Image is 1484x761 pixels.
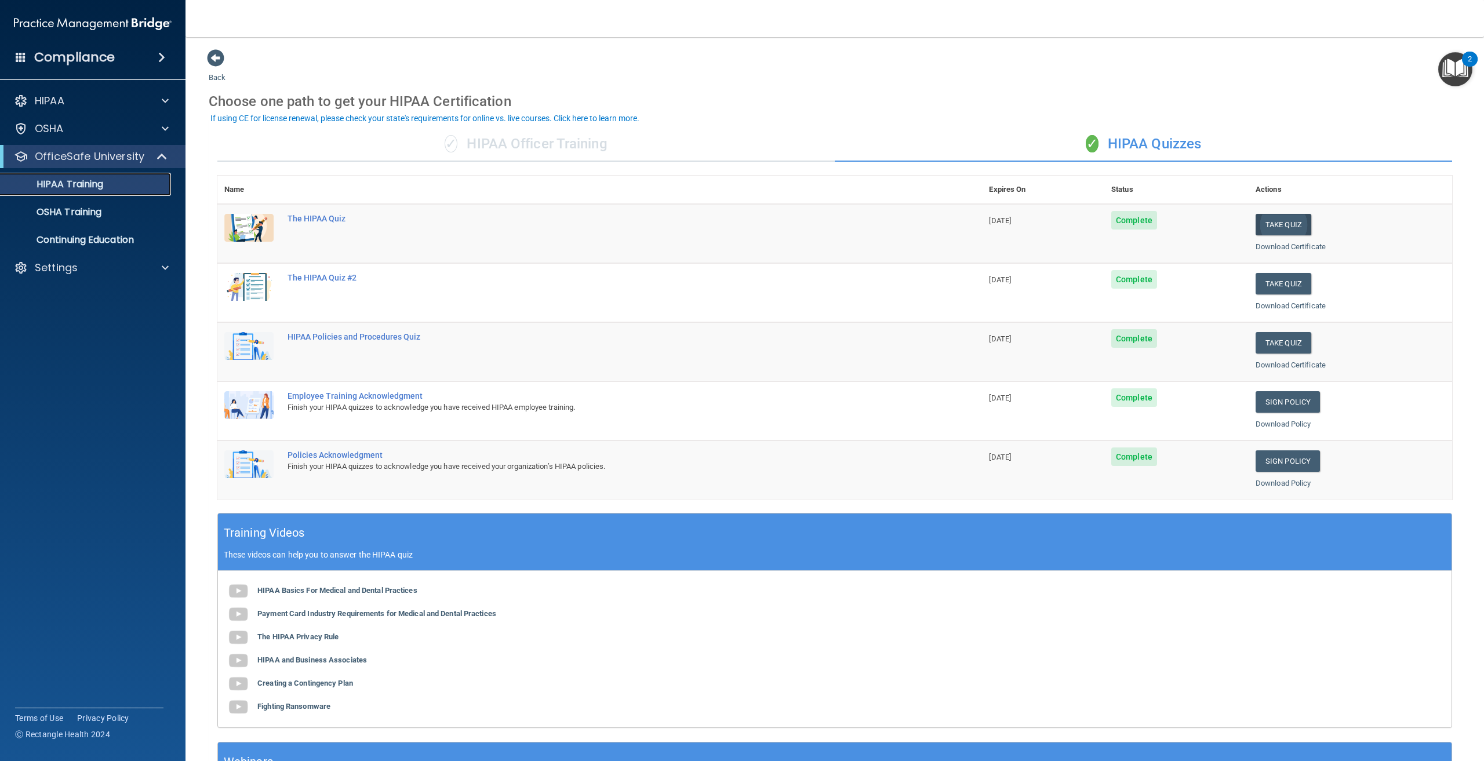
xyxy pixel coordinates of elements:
div: HIPAA Officer Training [217,127,835,162]
a: Download Certificate [1256,242,1326,251]
p: These videos can help you to answer the HIPAA quiz [224,550,1446,559]
span: ✓ [1086,135,1099,152]
span: Complete [1111,270,1157,289]
a: Download Certificate [1256,361,1326,369]
div: 2 [1468,59,1472,74]
span: Ⓒ Rectangle Health 2024 [15,729,110,740]
img: gray_youtube_icon.38fcd6cc.png [227,672,250,696]
button: If using CE for license renewal, please check your state's requirements for online vs. live cours... [209,112,641,124]
img: gray_youtube_icon.38fcd6cc.png [227,626,250,649]
a: Download Certificate [1256,301,1326,310]
span: Complete [1111,388,1157,407]
div: If using CE for license renewal, please check your state's requirements for online vs. live cours... [210,114,639,122]
div: The HIPAA Quiz #2 [288,273,924,282]
div: Employee Training Acknowledgment [288,391,924,400]
b: Fighting Ransomware [257,702,330,711]
p: Continuing Education [8,234,166,246]
div: HIPAA Policies and Procedures Quiz [288,332,924,341]
span: [DATE] [989,275,1011,284]
a: Sign Policy [1256,391,1320,413]
h5: Training Videos [224,523,305,543]
button: Open Resource Center, 2 new notifications [1438,52,1472,86]
span: [DATE] [989,453,1011,461]
button: Take Quiz [1256,214,1311,235]
div: The HIPAA Quiz [288,214,924,223]
button: Take Quiz [1256,332,1311,354]
p: OSHA Training [8,206,101,218]
span: Complete [1111,211,1157,230]
b: HIPAA and Business Associates [257,656,367,664]
span: ✓ [445,135,457,152]
span: Complete [1111,329,1157,348]
b: HIPAA Basics For Medical and Dental Practices [257,586,417,595]
b: The HIPAA Privacy Rule [257,632,339,641]
div: HIPAA Quizzes [835,127,1452,162]
th: Actions [1249,176,1452,204]
div: Finish your HIPAA quizzes to acknowledge you have received HIPAA employee training. [288,400,924,414]
b: Payment Card Industry Requirements for Medical and Dental Practices [257,609,496,618]
a: HIPAA [14,94,169,108]
img: gray_youtube_icon.38fcd6cc.png [227,696,250,719]
img: gray_youtube_icon.38fcd6cc.png [227,580,250,603]
a: OSHA [14,122,169,136]
p: HIPAA [35,94,64,108]
a: Terms of Use [15,712,63,724]
img: gray_youtube_icon.38fcd6cc.png [227,603,250,626]
th: Name [217,176,281,204]
a: OfficeSafe University [14,150,168,163]
div: Finish your HIPAA quizzes to acknowledge you have received your organization’s HIPAA policies. [288,460,924,474]
b: Creating a Contingency Plan [257,679,353,687]
th: Expires On [982,176,1104,204]
div: Policies Acknowledgment [288,450,924,460]
div: Choose one path to get your HIPAA Certification [209,85,1461,118]
p: Settings [35,261,78,275]
a: Back [209,59,225,82]
a: Settings [14,261,169,275]
span: Complete [1111,447,1157,466]
p: OSHA [35,122,64,136]
img: PMB logo [14,12,172,35]
span: [DATE] [989,216,1011,225]
span: [DATE] [989,334,1011,343]
a: Download Policy [1256,479,1311,487]
button: Take Quiz [1256,273,1311,294]
a: Privacy Policy [77,712,129,724]
a: Download Policy [1256,420,1311,428]
h4: Compliance [34,49,115,65]
p: OfficeSafe University [35,150,144,163]
p: HIPAA Training [8,179,103,190]
th: Status [1104,176,1249,204]
a: Sign Policy [1256,450,1320,472]
span: [DATE] [989,394,1011,402]
img: gray_youtube_icon.38fcd6cc.png [227,649,250,672]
